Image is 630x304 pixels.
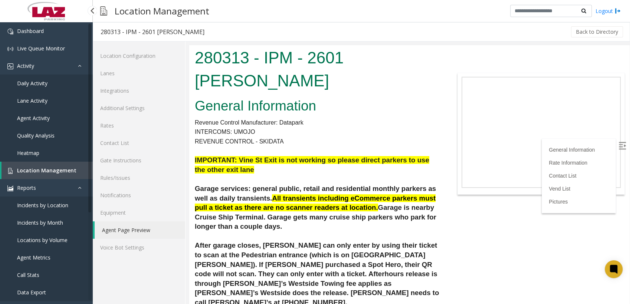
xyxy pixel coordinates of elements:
a: Contact List [360,128,387,133]
button: Back to Directory [571,26,623,37]
img: Open/Close Sidebar Menu [429,97,437,104]
span: Call Stats [17,271,39,278]
p: REVENUE CONTROL - SKIDATA [6,92,251,101]
a: Rate Information [360,115,398,120]
h3: Location Management [111,2,213,20]
img: 'icon' [7,185,13,191]
span: Locations by Volume [17,237,68,244]
a: Integrations [93,82,185,99]
span: Reports [17,184,36,191]
a: Location Management [1,162,93,179]
a: Vend List [360,141,381,146]
a: Voice Bot Settings [93,239,185,256]
span: Agent Activity [17,115,50,122]
span: Incidents by Month [17,219,63,226]
span: Heatmap [17,149,39,156]
a: Contact List [93,134,185,152]
img: 'icon' [7,63,13,69]
img: pageIcon [100,2,107,20]
a: Rules/Issues [93,169,185,186]
span: After garage closes, [PERSON_NAME] can only enter by using their ticket to scan at the Pedestrian... [6,196,250,261]
img: 'icon' [7,168,13,174]
img: 'icon' [7,46,13,52]
span: Activity [17,62,34,69]
a: Lanes [93,65,185,82]
span: Incidents by Location [17,202,68,209]
a: General Information [360,102,406,108]
a: Logout [595,7,621,15]
span: Revenue Control Manufacturer: Datapark [6,74,114,80]
span: Quality Analysis [17,132,55,139]
span: Live Queue Monitor [17,45,65,52]
a: Additional Settings [93,99,185,117]
h1: 280313 - IPM - 2601 [PERSON_NAME] [6,1,251,47]
span: Data Export [17,289,46,296]
img: logout [615,7,621,15]
p: INTERCOMS: UMOJO [6,82,251,92]
font: All transients including eCommerce parkers must pull a ticket as there are no scanner readers at ... [6,149,246,166]
a: Equipment [93,204,185,221]
a: Rates [93,117,185,134]
a: Pictures [360,153,378,159]
h2: General Information [6,51,251,70]
span: Location Management [17,167,76,174]
a: Agent Page Preview [95,221,185,239]
span: IMPORTANT: Vine St Exit is not working so please direct parkers to use the other exit lane [6,111,240,128]
span: Agent Metrics [17,254,50,261]
a: Location Configuration [93,47,185,65]
div: 280313 - IPM - 2601 [PERSON_NAME] [101,27,204,37]
span: Dashboard [17,27,44,34]
span: Daily Activity [17,80,47,87]
span: Garage services: general public, retail and residential monthly parkers as well as daily transien... [6,139,247,185]
img: 'icon' [7,29,13,34]
a: Notifications [93,186,185,204]
a: Gate Instructions [93,152,185,169]
span: Lane Activity [17,97,47,104]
